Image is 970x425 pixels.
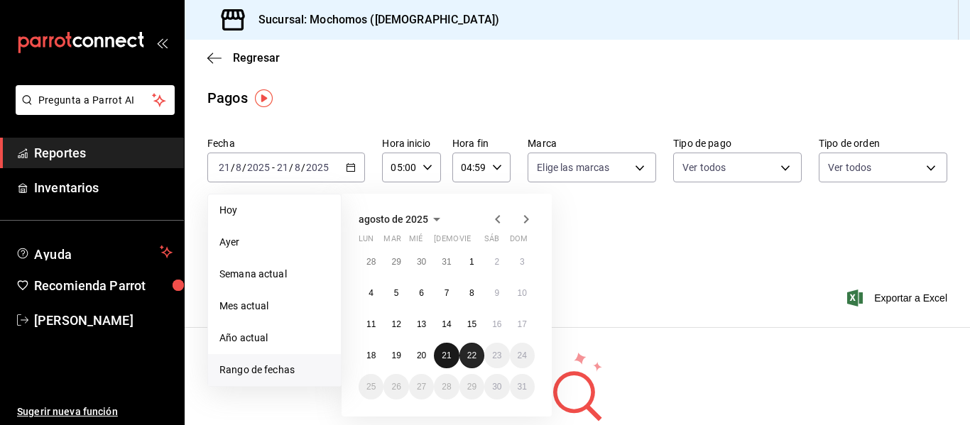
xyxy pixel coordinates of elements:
abbr: viernes [459,234,471,249]
a: Pregunta a Parrot AI [10,103,175,118]
abbr: 28 de julio de 2025 [366,257,376,267]
img: Tooltip marker [255,89,273,107]
button: Exportar a Excel [850,289,947,307]
abbr: 16 de agosto de 2025 [492,319,501,329]
input: -- [294,162,301,173]
span: Ayuda [34,243,154,260]
abbr: 12 de agosto de 2025 [391,319,400,329]
button: 4 de agosto de 2025 [359,280,383,306]
abbr: 26 de agosto de 2025 [391,382,400,392]
button: 23 de agosto de 2025 [484,343,509,368]
button: 21 de agosto de 2025 [434,343,459,368]
button: 6 de agosto de 2025 [409,280,434,306]
span: Sugerir nueva función [17,404,173,419]
abbr: jueves [434,234,518,249]
abbr: 27 de agosto de 2025 [417,382,426,392]
span: / [289,162,293,173]
button: 20 de agosto de 2025 [409,343,434,368]
button: 8 de agosto de 2025 [459,280,484,306]
button: 3 de agosto de 2025 [510,249,535,275]
span: [PERSON_NAME] [34,311,173,330]
abbr: 29 de julio de 2025 [391,257,400,267]
span: Año actual [219,331,329,346]
button: 15 de agosto de 2025 [459,311,484,337]
button: 30 de agosto de 2025 [484,374,509,399]
button: 24 de agosto de 2025 [510,343,535,368]
span: agosto de 2025 [359,214,428,225]
span: Semana actual [219,267,329,282]
button: 25 de agosto de 2025 [359,374,383,399]
abbr: 8 de agosto de 2025 [469,288,474,298]
abbr: sábado [484,234,499,249]
abbr: 13 de agosto de 2025 [417,319,426,329]
button: 19 de agosto de 2025 [383,343,408,368]
button: 16 de agosto de 2025 [484,311,509,337]
h3: Sucursal: Mochomos ([DEMOGRAPHIC_DATA]) [247,11,499,28]
span: Hoy [219,203,329,218]
button: Regresar [207,51,280,65]
abbr: 2 de agosto de 2025 [494,257,499,267]
button: 12 de agosto de 2025 [383,311,408,337]
span: / [242,162,246,173]
div: Pagos [207,87,248,109]
abbr: 18 de agosto de 2025 [366,351,376,360]
button: 10 de agosto de 2025 [510,280,535,306]
label: Hora fin [452,138,511,148]
abbr: 30 de agosto de 2025 [492,382,501,392]
span: Reportes [34,143,173,162]
button: open_drawer_menu [156,37,168,48]
abbr: 9 de agosto de 2025 [494,288,499,298]
abbr: martes [383,234,400,249]
span: Elige las marcas [537,160,609,175]
label: Marca [528,138,656,148]
abbr: 31 de julio de 2025 [442,257,451,267]
abbr: 5 de agosto de 2025 [394,288,399,298]
label: Fecha [207,138,365,148]
span: Recomienda Parrot [34,276,173,295]
input: -- [218,162,231,173]
abbr: 28 de agosto de 2025 [442,382,451,392]
abbr: 24 de agosto de 2025 [518,351,527,360]
button: 29 de julio de 2025 [383,249,408,275]
abbr: 1 de agosto de 2025 [469,257,474,267]
label: Hora inicio [382,138,440,148]
button: 5 de agosto de 2025 [383,280,408,306]
button: 18 de agosto de 2025 [359,343,383,368]
button: 1 de agosto de 2025 [459,249,484,275]
abbr: 25 de agosto de 2025 [366,382,376,392]
button: agosto de 2025 [359,211,445,228]
abbr: domingo [510,234,528,249]
label: Tipo de pago [673,138,802,148]
span: / [231,162,235,173]
span: Mes actual [219,299,329,314]
abbr: 14 de agosto de 2025 [442,319,451,329]
abbr: 6 de agosto de 2025 [419,288,424,298]
span: Ayer [219,235,329,250]
abbr: 31 de agosto de 2025 [518,382,527,392]
abbr: 19 de agosto de 2025 [391,351,400,360]
button: 26 de agosto de 2025 [383,374,408,399]
span: Ver todos [828,160,871,175]
span: Regresar [233,51,280,65]
button: 11 de agosto de 2025 [359,311,383,337]
span: / [301,162,305,173]
button: 30 de julio de 2025 [409,249,434,275]
button: 22 de agosto de 2025 [459,343,484,368]
button: 17 de agosto de 2025 [510,311,535,337]
button: 28 de julio de 2025 [359,249,383,275]
button: 13 de agosto de 2025 [409,311,434,337]
abbr: 7 de agosto de 2025 [445,288,449,298]
input: ---- [305,162,329,173]
abbr: 29 de agosto de 2025 [467,382,476,392]
input: ---- [246,162,271,173]
input: -- [235,162,242,173]
input: -- [276,162,289,173]
button: 7 de agosto de 2025 [434,280,459,306]
button: 31 de agosto de 2025 [510,374,535,399]
abbr: 10 de agosto de 2025 [518,288,527,298]
abbr: 22 de agosto de 2025 [467,351,476,360]
button: 28 de agosto de 2025 [434,374,459,399]
abbr: 15 de agosto de 2025 [467,319,476,329]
